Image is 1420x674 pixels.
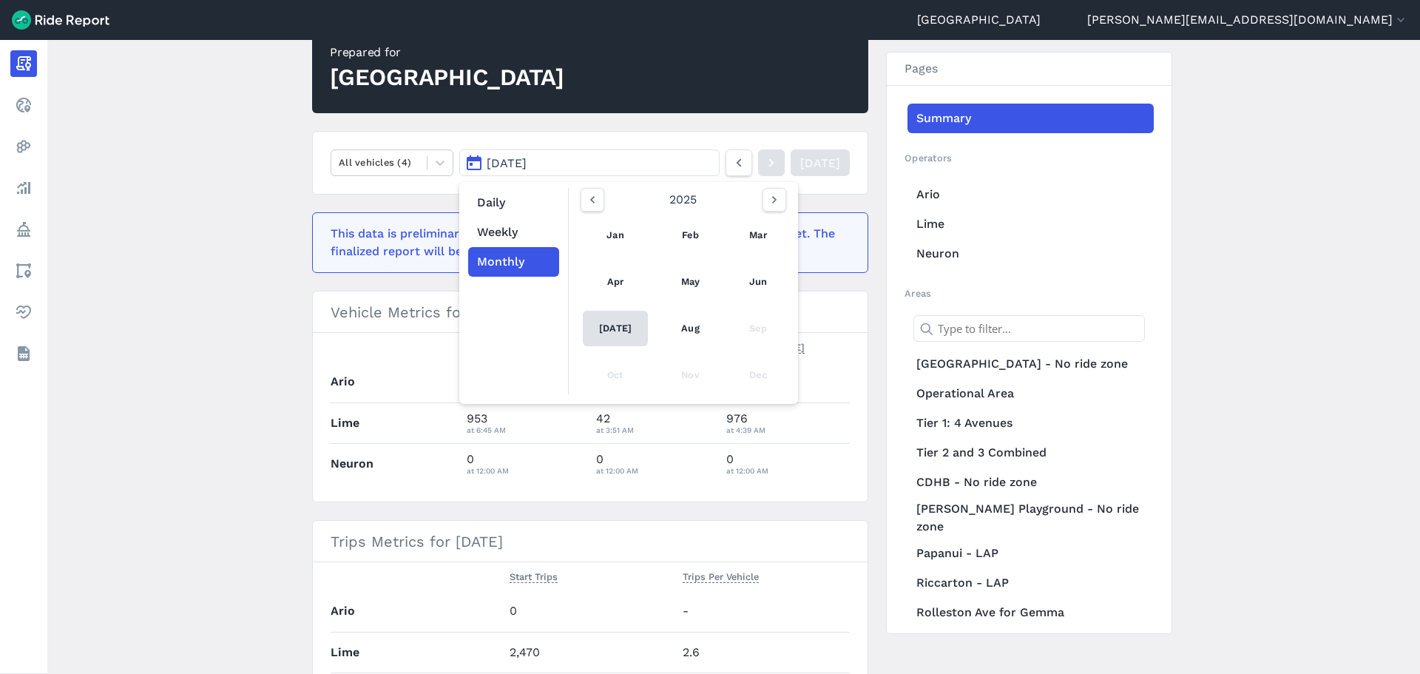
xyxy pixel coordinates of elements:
th: Neuron [331,443,461,484]
button: Monthly [468,247,559,277]
div: 0 [467,451,585,477]
img: Ride Report [12,10,109,30]
a: Operational Area [907,379,1154,408]
div: 953 [467,410,585,437]
h2: Areas [905,286,1154,300]
div: Dec [733,357,783,393]
a: Ario [907,180,1154,209]
a: [GEOGRAPHIC_DATA] [917,11,1041,29]
a: Jan [583,218,648,253]
div: at 12:00 AM [467,464,585,477]
a: Riccarton - LAP [907,568,1154,598]
div: Nov [665,357,716,393]
button: Start Trips [510,568,558,586]
td: 2,470 [504,632,677,673]
a: Areas [10,257,37,284]
a: Lime [907,209,1154,239]
button: Trips Per Vehicle [683,568,759,586]
a: Feb [665,218,716,253]
div: 0 [726,451,851,477]
div: 976 [726,410,851,437]
a: Analyze [10,175,37,201]
div: at 12:00 AM [596,464,714,477]
th: Lime [331,402,461,443]
div: at 12:00 AM [726,464,851,477]
h2: Operators [905,151,1154,165]
a: Aug [665,311,716,346]
div: 0 [596,451,714,477]
span: Trips Per Vehicle [683,568,759,583]
a: Realtime [10,92,37,118]
td: 2.6 [677,632,850,673]
a: CDHB - No ride zone [907,468,1154,497]
input: Type to filter... [913,315,1145,342]
a: Jun [733,264,783,300]
a: Christchurch City Council Boundary [907,627,1154,669]
th: Ario [331,362,461,402]
a: Apr [583,264,648,300]
a: Tier 2 and 3 Combined [907,438,1154,468]
a: Neuron [907,239,1154,269]
div: at 4:39 AM [726,423,851,437]
th: Lime [331,632,504,673]
div: Oct [583,357,648,393]
th: Ario [331,591,504,632]
div: This data is preliminary and may be missing events that haven't been reported yet. The finalized ... [331,225,841,260]
h3: Vehicle Metrics for [DATE] [313,291,868,333]
button: Daily [468,188,559,218]
a: Rolleston Ave for Gemma [907,598,1154,627]
a: [DATE] [791,149,850,176]
div: 2025 [575,188,792,212]
span: Start Trips [510,568,558,583]
a: Mar [733,218,783,253]
div: 42 [596,410,714,437]
div: Prepared for [330,44,564,61]
a: [GEOGRAPHIC_DATA] - No ride zone [907,349,1154,379]
div: [GEOGRAPHIC_DATA] [330,61,564,94]
h3: Pages [887,53,1171,86]
a: Policy [10,216,37,243]
h3: Trips Metrics for [DATE] [313,521,868,562]
div: at 3:51 AM [596,423,714,437]
span: [DATE] [487,156,527,170]
button: [DATE] [459,149,720,176]
div: at 6:45 AM [467,423,585,437]
a: May [665,264,716,300]
td: - [677,591,850,632]
button: [PERSON_NAME][EMAIL_ADDRESS][DOMAIN_NAME] [1087,11,1408,29]
td: 0 [504,591,677,632]
button: Weekly [468,218,559,247]
a: Tier 1: 4 Avenues [907,408,1154,438]
a: [DATE] [583,311,648,346]
a: Summary [907,104,1154,133]
a: Health [10,299,37,326]
a: [PERSON_NAME] Playground - No ride zone [907,497,1154,539]
div: Sep [733,311,783,346]
a: Papanui - LAP [907,539,1154,568]
a: Report [10,50,37,77]
a: Heatmaps [10,133,37,160]
a: Datasets [10,340,37,367]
